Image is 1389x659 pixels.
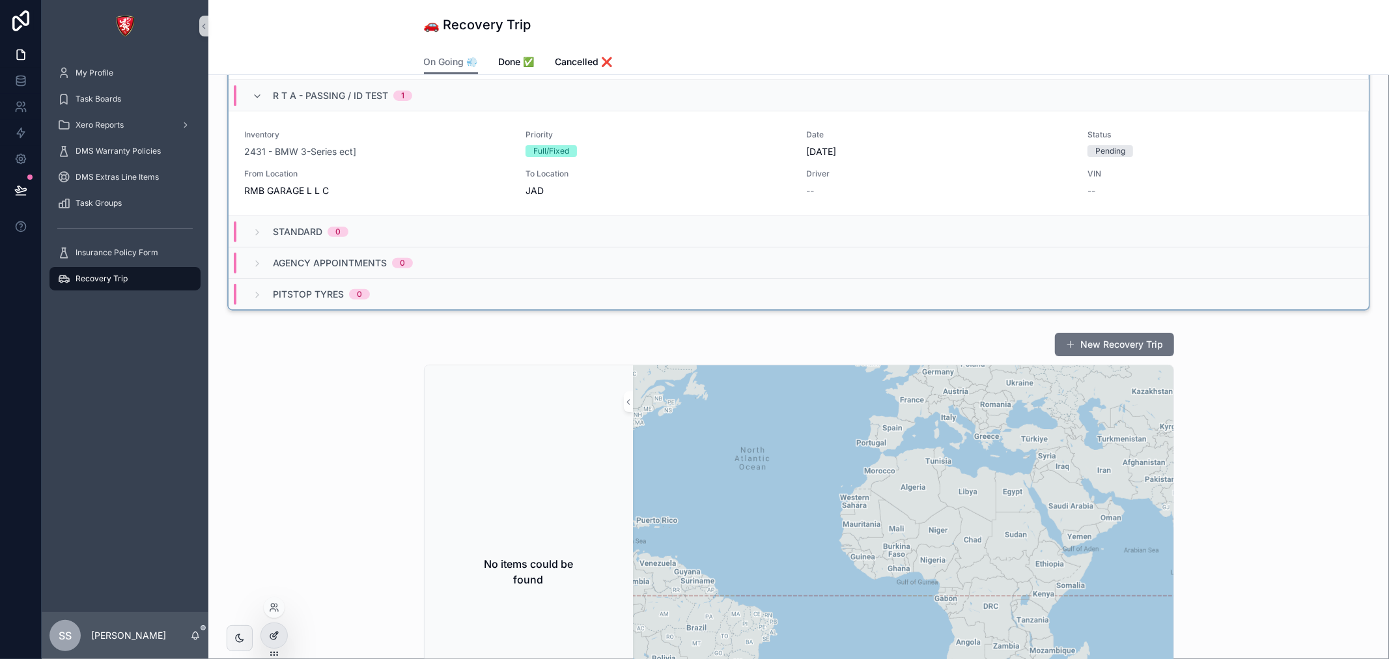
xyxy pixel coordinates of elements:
span: Xero Reports [76,120,124,130]
div: scrollable content [42,52,208,307]
span: [DATE] [807,145,1073,158]
span: Cancelled ❌ [555,55,613,68]
div: 1 [401,91,404,101]
span: JAD [526,184,544,197]
span: RMB GARAGE L L C [244,184,329,197]
div: 0 [335,227,341,237]
div: 0 [357,289,362,300]
button: New Recovery Trip [1055,333,1174,356]
span: DMS Extras Line Items [76,172,159,182]
span: AGENCY APPOINTMENTS [273,257,387,270]
span: From Location [244,169,510,179]
a: Cancelled ❌ [555,50,613,76]
span: Recovery Trip [76,273,128,284]
span: Task Groups [76,198,122,208]
span: On Going 💨 [424,55,478,68]
span: -- [1087,184,1095,197]
div: Pending [1095,145,1125,157]
span: Date [807,130,1073,140]
span: Task Boards [76,94,121,104]
a: DMS Warranty Policies [49,139,201,163]
span: R T A - PASSING / ID TEST [273,89,388,102]
a: Done ✅ [499,50,535,76]
a: My Profile [49,61,201,85]
div: 0 [400,258,405,268]
a: Task Boards [49,87,201,111]
p: [PERSON_NAME] [91,629,166,642]
h2: No items could be found [471,556,586,587]
a: Recovery Trip [49,267,201,290]
span: My Profile [76,68,113,78]
h1: 🚗 Recovery Trip [424,16,531,34]
a: Task Groups [49,191,201,215]
span: VIN [1087,169,1353,179]
a: Xero Reports [49,113,201,137]
span: Status [1087,130,1353,140]
span: SS [59,628,72,643]
span: Done ✅ [499,55,535,68]
a: On Going 💨 [424,50,478,75]
span: STANDARD [273,225,322,238]
span: PITSTOP TYRES [273,288,344,301]
a: DMS Extras Line Items [49,165,201,189]
div: Full/Fixed [533,145,569,157]
span: -- [807,184,815,197]
span: Driver [807,169,1073,179]
span: Insurance Policy Form [76,247,158,258]
span: To Location [526,169,791,179]
span: DMS Warranty Policies [76,146,161,156]
a: Inventory2431 - BMW 3-Series ect]PriorityFull/FixedDate[DATE]StatusPendingFrom LocationRMB GARAGE... [229,111,1369,216]
span: Inventory [244,130,510,140]
a: 2431 - BMW 3-Series ect] [244,145,356,158]
span: Priority [526,130,791,140]
a: Insurance Policy Form [49,241,201,264]
img: App logo [115,16,135,36]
